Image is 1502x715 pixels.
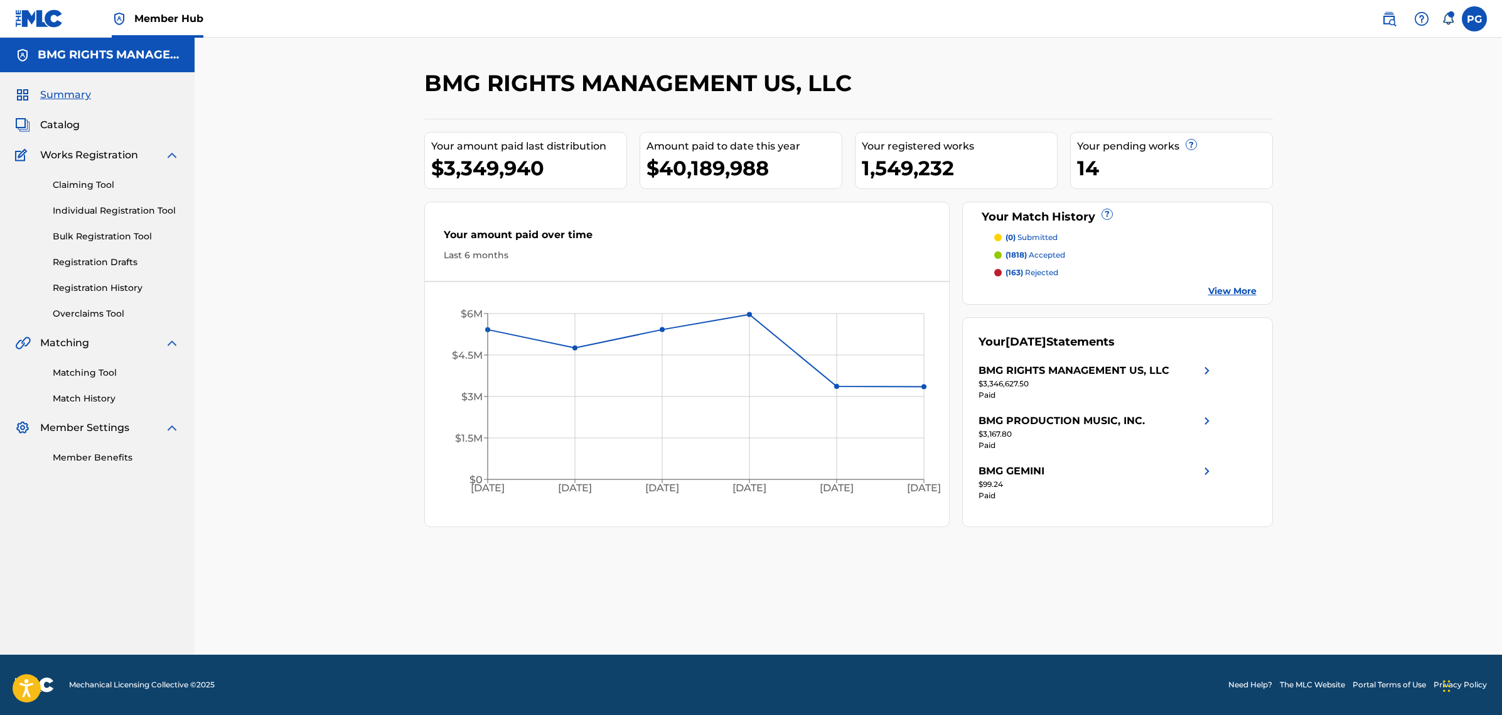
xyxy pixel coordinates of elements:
[1462,6,1487,31] div: User Menu
[1442,13,1454,25] div: Notifications
[40,420,129,435] span: Member Settings
[979,334,1115,351] div: Your Statements
[53,256,180,269] a: Registration Drafts
[979,428,1215,440] div: $3,167.80
[1414,11,1429,26] img: help
[471,482,505,494] tspan: [DATE]
[1006,335,1046,349] span: [DATE]
[994,267,1257,278] a: (163) rejected
[1006,232,1016,242] span: (0)
[53,230,180,243] a: Bulk Registration Tool
[164,420,180,435] img: expand
[979,490,1215,501] div: Paid
[134,11,203,26] span: Member Hub
[862,139,1057,154] div: Your registered works
[1199,363,1215,378] img: right chevron icon
[15,336,31,351] img: Matching
[15,87,30,102] img: Summary
[15,420,30,435] img: Member Settings
[1353,679,1426,690] a: Portal Terms of Use
[1280,679,1345,690] a: The MLC Website
[979,440,1215,451] div: Paid
[53,451,180,464] a: Member Benefits
[15,117,80,133] a: CatalogCatalog
[1077,154,1272,182] div: 14
[53,178,180,192] a: Claiming Tool
[53,307,180,320] a: Overclaims Tool
[40,87,91,102] span: Summary
[994,232,1257,243] a: (0) submitted
[1376,6,1402,31] a: Public Search
[40,117,80,133] span: Catalog
[1228,679,1272,690] a: Need Help?
[1199,464,1215,479] img: right chevron icon
[1434,679,1487,690] a: Privacy Policy
[455,432,483,444] tspan: $1.5M
[646,154,842,182] div: $40,189,988
[979,413,1145,428] div: BMG PRODUCTION MUSIC, INC.
[15,87,91,102] a: SummarySummary
[15,117,30,133] img: Catalog
[1439,655,1502,715] iframe: Chat Widget
[732,482,766,494] tspan: [DATE]
[1006,250,1027,259] span: (1818)
[979,209,1257,226] div: Your Match History
[69,679,215,690] span: Mechanical Licensing Collective © 2025
[1077,139,1272,154] div: Your pending works
[979,464,1044,479] div: BMG GEMINI
[469,474,483,486] tspan: $0
[1102,209,1112,219] span: ?
[53,366,180,379] a: Matching Tool
[1186,139,1196,150] span: ?
[1409,6,1434,31] div: Help
[53,204,180,217] a: Individual Registration Tool
[1443,667,1451,705] div: Drag
[646,139,842,154] div: Amount paid to date this year
[979,378,1215,390] div: $3,346,627.50
[862,154,1057,182] div: 1,549,232
[1381,11,1397,26] img: search
[15,9,63,28] img: MLC Logo
[1006,267,1058,278] p: rejected
[1006,268,1023,277] span: (163)
[431,154,626,182] div: $3,349,940
[979,363,1215,401] a: BMG RIGHTS MANAGEMENT US, LLCright chevron icon$3,346,627.50Paid
[1467,491,1502,592] iframe: Resource Center
[558,482,592,494] tspan: [DATE]
[15,148,31,163] img: Works Registration
[1006,232,1058,243] p: submitted
[431,139,626,154] div: Your amount paid last distribution
[645,482,679,494] tspan: [DATE]
[53,281,180,295] a: Registration History
[820,482,854,494] tspan: [DATE]
[979,413,1215,451] a: BMG PRODUCTION MUSIC, INC.right chevron icon$3,167.80Paid
[444,249,931,262] div: Last 6 months
[15,677,54,692] img: logo
[444,227,931,249] div: Your amount paid over time
[979,479,1215,490] div: $99.24
[461,391,483,403] tspan: $3M
[1006,249,1065,261] p: accepted
[1199,413,1215,428] img: right chevron icon
[15,48,30,63] img: Accounts
[994,249,1257,261] a: (1818) accepted
[40,336,89,351] span: Matching
[979,464,1215,501] a: BMG GEMINIright chevron icon$99.24Paid
[424,69,858,97] h2: BMG RIGHTS MANAGEMENT US, LLC
[53,392,180,405] a: Match History
[1208,285,1257,298] a: View More
[979,390,1215,401] div: Paid
[38,48,180,62] h5: BMG RIGHTS MANAGEMENT US, LLC
[452,349,483,361] tspan: $4.5M
[461,308,483,320] tspan: $6M
[907,482,941,494] tspan: [DATE]
[112,11,127,26] img: Top Rightsholder
[164,148,180,163] img: expand
[979,363,1169,378] div: BMG RIGHTS MANAGEMENT US, LLC
[40,148,138,163] span: Works Registration
[164,336,180,351] img: expand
